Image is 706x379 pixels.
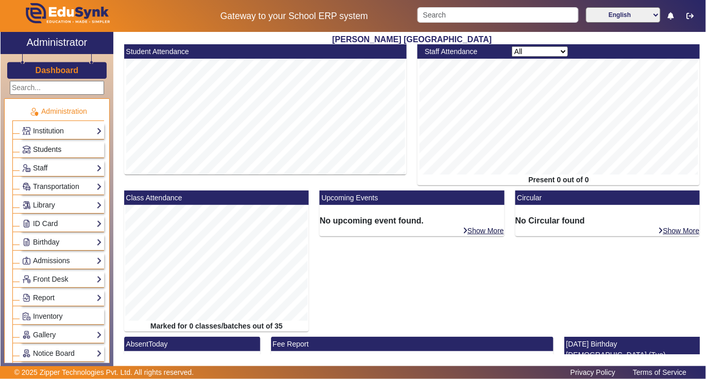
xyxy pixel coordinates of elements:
[29,107,39,116] img: Administration.png
[628,366,692,379] a: Terms of Service
[23,146,30,153] img: Students.png
[22,311,102,322] a: Inventory
[124,191,309,205] mat-card-header: Class Attendance
[182,11,407,22] h5: Gateway to your School ERP system
[27,36,88,48] h2: Administrator
[320,191,505,205] mat-card-header: Upcoming Events
[417,175,700,185] div: Present 0 out of 0
[515,216,700,226] h6: No Circular found
[10,81,104,95] input: Search...
[22,144,102,156] a: Students
[565,366,620,379] a: Privacy Policy
[1,32,113,54] a: Administrator
[124,44,407,59] mat-card-header: Student Attendance
[33,145,61,153] span: Students
[271,337,553,351] mat-card-header: Fee Report
[124,337,260,351] mat-card-header: AbsentToday
[124,321,309,332] div: Marked for 0 classes/batches out of 35
[462,226,505,235] a: Show More
[417,7,579,23] input: Search
[12,106,104,117] p: Administration
[515,191,700,205] mat-card-header: Circular
[119,35,705,44] h2: [PERSON_NAME] [GEOGRAPHIC_DATA]
[419,46,507,57] div: Staff Attendance
[33,312,63,320] span: Inventory
[36,65,79,75] h3: Dashboard
[658,226,700,235] a: Show More
[35,65,79,76] a: Dashboard
[320,216,505,226] h6: No upcoming event found.
[23,313,30,320] img: Inventory.png
[564,337,700,362] mat-card-header: [DATE] Birthday [DEMOGRAPHIC_DATA] (Tue)
[14,367,194,378] p: © 2025 Zipper Technologies Pvt. Ltd. All rights reserved.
